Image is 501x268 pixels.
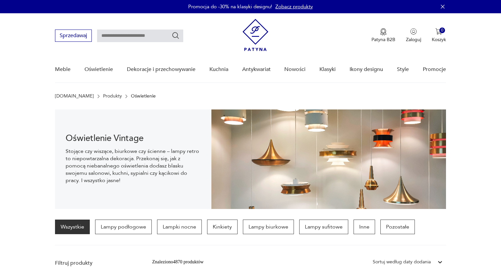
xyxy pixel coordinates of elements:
a: Meble [55,57,71,82]
a: Lampy biurkowe [243,220,294,234]
a: Produkty [103,94,122,99]
p: Patyna B2B [371,36,395,43]
a: Oświetlenie [84,57,113,82]
a: Sprzedawaj [55,34,92,38]
div: Znaleziono 4870 produktów [152,258,203,266]
img: Oświetlenie [211,109,446,209]
p: Stojące czy wiszące, biurkowe czy ścienne – lampy retro to niepowtarzalna dekoracja. Przekonaj si... [66,148,201,184]
p: Koszyk [432,36,446,43]
img: Ikona koszyka [435,28,442,35]
a: Kuchnia [209,57,228,82]
a: Dekoracje i przechowywanie [127,57,195,82]
a: Lampy sufitowe [299,220,348,234]
a: Style [397,57,409,82]
div: 0 [439,28,445,33]
h1: Oświetlenie Vintage [66,134,201,142]
a: Antykwariat [242,57,271,82]
p: Filtruj produkty [55,259,136,267]
a: Nowości [284,57,306,82]
img: Patyna - sklep z meblami i dekoracjami vintage [243,19,268,51]
a: Ikona medaluPatyna B2B [371,28,395,43]
img: Ikona medalu [380,28,387,35]
a: Klasyki [319,57,336,82]
button: Sprzedawaj [55,30,92,42]
a: Kinkiety [207,220,238,234]
p: Promocja do -30% na klasyki designu! [188,3,272,10]
a: Ikony designu [350,57,383,82]
button: 0Koszyk [432,28,446,43]
a: Wszystkie [55,220,90,234]
a: [DOMAIN_NAME] [55,94,94,99]
div: Sortuj według daty dodania [373,258,431,266]
a: Lampki nocne [157,220,202,234]
a: Pozostałe [380,220,415,234]
button: Zaloguj [406,28,421,43]
a: Lampy podłogowe [95,220,152,234]
img: Ikonka użytkownika [410,28,417,35]
button: Szukaj [172,32,180,39]
button: Patyna B2B [371,28,395,43]
a: Promocje [423,57,446,82]
p: Zaloguj [406,36,421,43]
p: Oświetlenie [131,94,156,99]
a: Inne [354,220,375,234]
a: Zobacz produkty [275,3,313,10]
